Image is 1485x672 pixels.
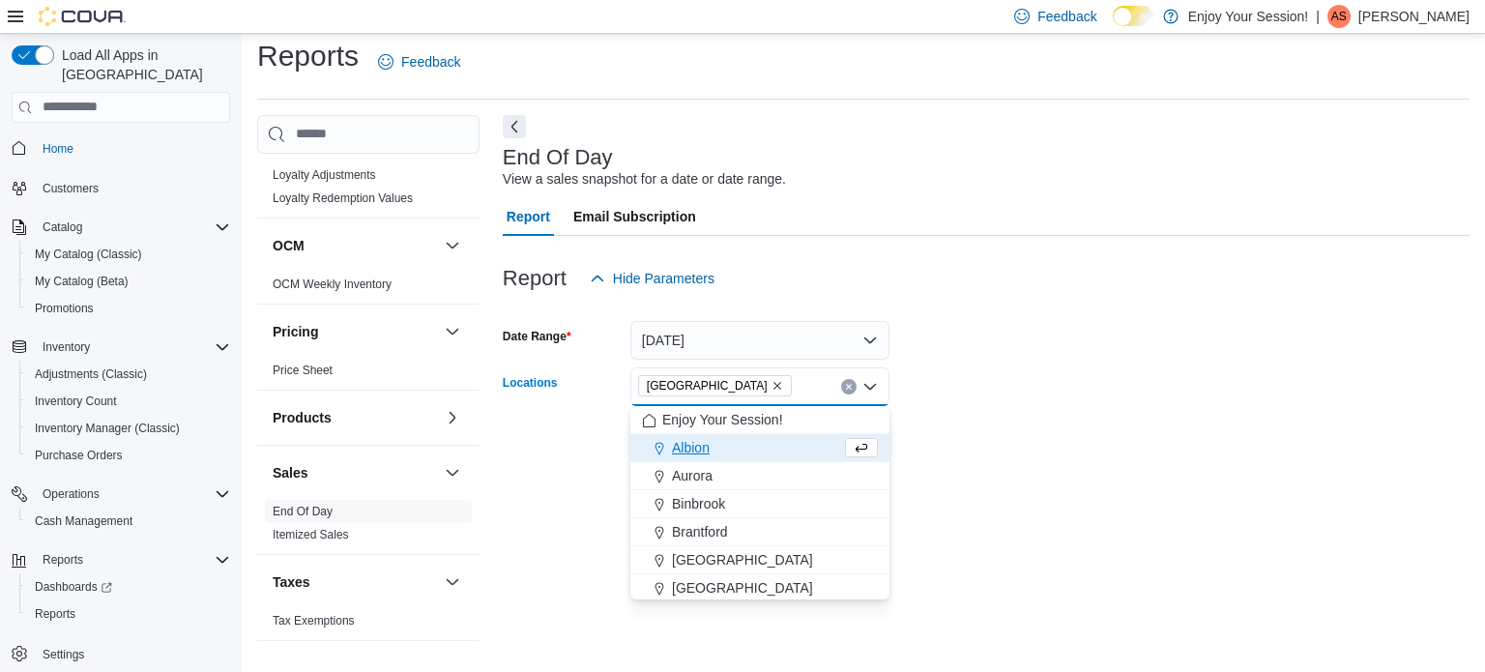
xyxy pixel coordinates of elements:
[4,639,238,667] button: Settings
[672,494,725,513] span: Binbrook
[630,546,889,574] button: [GEOGRAPHIC_DATA]
[273,168,376,182] a: Loyalty Adjustments
[27,270,136,293] a: My Catalog (Beta)
[662,410,783,429] span: Enjoy Your Session!
[257,37,359,75] h1: Reports
[273,528,349,541] a: Itemized Sales
[19,573,238,600] a: Dashboards
[273,190,413,206] span: Loyalty Redemption Values
[772,380,783,392] button: Remove North York from selection in this group
[35,216,230,239] span: Catalog
[27,602,83,626] a: Reports
[257,359,480,390] div: Pricing
[273,191,413,205] a: Loyalty Redemption Values
[647,376,768,395] span: [GEOGRAPHIC_DATA]
[273,363,333,378] span: Price Sheet
[35,274,129,289] span: My Catalog (Beta)
[273,322,437,341] button: Pricing
[35,482,230,506] span: Operations
[613,269,714,288] span: Hide Parameters
[35,177,106,200] a: Customers
[257,163,480,218] div: Loyalty
[257,273,480,304] div: OCM
[35,336,230,359] span: Inventory
[273,463,308,482] h3: Sales
[1331,5,1347,28] span: AS
[43,552,83,568] span: Reports
[273,504,333,519] span: End Of Day
[273,614,355,628] a: Tax Exemptions
[27,270,230,293] span: My Catalog (Beta)
[19,361,238,388] button: Adjustments (Classic)
[19,442,238,469] button: Purchase Orders
[573,197,696,236] span: Email Subscription
[27,444,230,467] span: Purchase Orders
[35,216,90,239] button: Catalog
[273,236,305,255] h3: OCM
[27,510,140,533] a: Cash Management
[503,267,567,290] h3: Report
[43,486,100,502] span: Operations
[862,379,878,394] button: Close list of options
[273,322,318,341] h3: Pricing
[630,490,889,518] button: Binbrook
[19,241,238,268] button: My Catalog (Classic)
[27,297,102,320] a: Promotions
[43,141,73,157] span: Home
[27,363,230,386] span: Adjustments (Classic)
[630,406,889,434] button: Enjoy Your Session!
[273,572,437,592] button: Taxes
[273,613,355,628] span: Tax Exemptions
[39,7,126,26] img: Cova
[4,546,238,573] button: Reports
[35,641,230,665] span: Settings
[672,550,813,570] span: [GEOGRAPHIC_DATA]
[273,167,376,183] span: Loyalty Adjustments
[841,379,857,394] button: Clear input
[27,575,230,599] span: Dashboards
[35,606,75,622] span: Reports
[19,415,238,442] button: Inventory Manager (Classic)
[35,136,230,161] span: Home
[441,461,464,484] button: Sales
[43,647,84,662] span: Settings
[630,518,889,546] button: Brantford
[19,295,238,322] button: Promotions
[1113,26,1114,27] span: Dark Mode
[630,321,889,360] button: [DATE]
[4,174,238,202] button: Customers
[441,570,464,594] button: Taxes
[672,578,813,598] span: [GEOGRAPHIC_DATA]
[43,219,82,235] span: Catalog
[1316,5,1320,28] p: |
[27,390,125,413] a: Inventory Count
[19,508,238,535] button: Cash Management
[27,417,188,440] a: Inventory Manager (Classic)
[1113,6,1153,26] input: Dark Mode
[27,297,230,320] span: Promotions
[19,388,238,415] button: Inventory Count
[43,339,90,355] span: Inventory
[35,548,230,571] span: Reports
[35,548,91,571] button: Reports
[35,579,112,595] span: Dashboards
[4,481,238,508] button: Operations
[273,572,310,592] h3: Taxes
[4,334,238,361] button: Inventory
[27,575,120,599] a: Dashboards
[1188,5,1309,28] p: Enjoy Your Session!
[35,394,117,409] span: Inventory Count
[27,444,131,467] a: Purchase Orders
[273,236,437,255] button: OCM
[27,390,230,413] span: Inventory Count
[441,406,464,429] button: Products
[257,609,480,640] div: Taxes
[4,214,238,241] button: Catalog
[27,510,230,533] span: Cash Management
[503,169,786,190] div: View a sales snapshot for a date or date range.
[630,434,889,462] button: Albion
[1358,5,1470,28] p: [PERSON_NAME]
[507,197,550,236] span: Report
[503,375,558,391] label: Locations
[43,181,99,196] span: Customers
